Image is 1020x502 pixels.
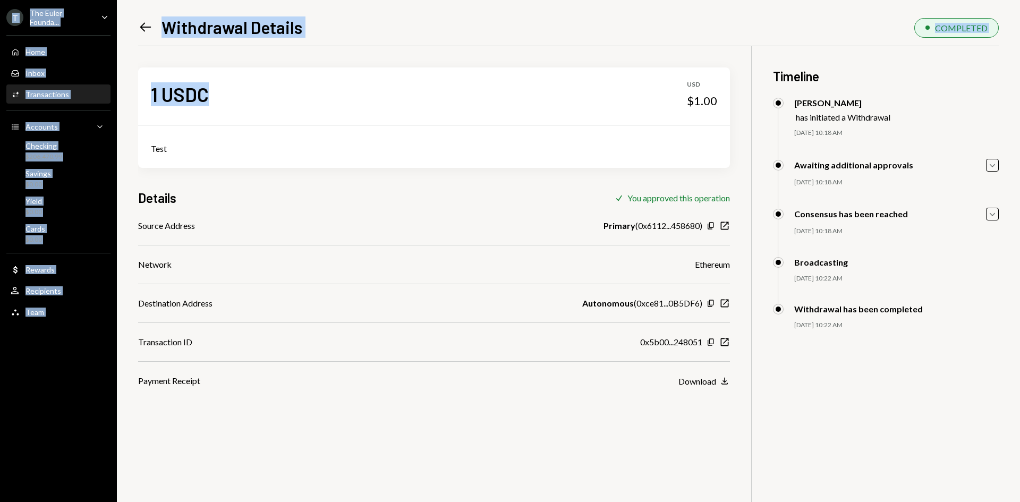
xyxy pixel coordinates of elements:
[25,47,45,56] div: Home
[138,375,200,387] div: Payment Receipt
[25,308,44,317] div: Team
[6,260,110,279] a: Rewards
[25,69,45,78] div: Inbox
[25,208,42,217] div: $0.00
[6,302,110,321] a: Team
[794,209,908,219] div: Consensus has been reached
[6,281,110,300] a: Recipients
[794,129,999,138] div: [DATE] 10:18 AM
[25,169,51,178] div: Savings
[138,258,172,271] div: Network
[794,227,999,236] div: [DATE] 10:18 AM
[6,9,23,26] div: T
[138,297,212,310] div: Destination Address
[6,221,110,246] a: Cards$0.00
[6,117,110,136] a: Accounts
[151,82,209,106] div: 1 USDC
[627,193,730,203] div: You approved this operation
[151,142,717,155] div: Test
[25,265,55,274] div: Rewards
[678,376,716,386] div: Download
[25,141,62,150] div: Checking
[25,180,51,189] div: $0.00
[582,297,702,310] div: ( 0xce81...0B5DF6 )
[935,23,988,33] div: COMPLETED
[6,193,110,219] a: Yield$0.00
[25,152,62,161] div: $206,470.99
[25,235,45,244] div: $0.00
[794,257,848,267] div: Broadcasting
[794,304,923,314] div: Withdrawal has been completed
[794,178,999,187] div: [DATE] 10:18 AM
[138,336,192,348] div: Transaction ID
[6,138,110,164] a: Checking$206,470.99
[6,63,110,82] a: Inbox
[640,336,702,348] div: 0x5b00...248051
[794,321,999,330] div: [DATE] 10:22 AM
[138,189,176,207] h3: Details
[603,219,635,232] b: Primary
[687,93,717,108] div: $1.00
[794,98,890,108] div: [PERSON_NAME]
[695,258,730,271] div: Ethereum
[25,224,45,233] div: Cards
[161,16,302,38] h1: Withdrawal Details
[794,274,999,283] div: [DATE] 10:22 AM
[138,219,195,232] div: Source Address
[773,67,999,85] h3: Timeline
[603,219,702,232] div: ( 0x6112...458680 )
[678,376,730,387] button: Download
[25,122,58,131] div: Accounts
[6,166,110,191] a: Savings$0.00
[30,8,92,27] div: The Euler Founda...
[6,84,110,104] a: Transactions
[25,286,61,295] div: Recipients
[6,42,110,61] a: Home
[25,90,69,99] div: Transactions
[687,80,717,89] div: USD
[796,112,890,122] div: has initiated a Withdrawal
[582,297,634,310] b: Autonomous
[25,197,42,206] div: Yield
[794,160,913,170] div: Awaiting additional approvals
